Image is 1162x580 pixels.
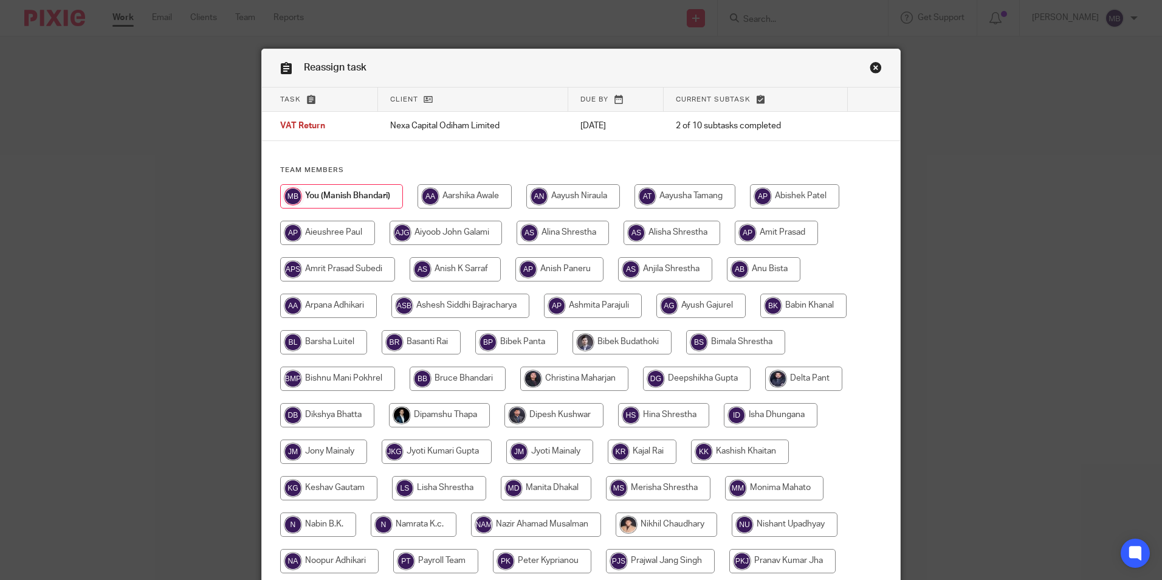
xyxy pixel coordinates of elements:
[280,96,301,103] span: Task
[676,96,751,103] span: Current subtask
[870,61,882,78] a: Close this dialog window
[280,165,882,175] h4: Team members
[580,96,608,103] span: Due by
[280,122,325,131] span: VAT Return
[664,112,848,141] td: 2 of 10 subtasks completed
[390,96,418,103] span: Client
[304,63,366,72] span: Reassign task
[580,120,651,132] p: [DATE]
[390,120,556,132] p: Nexa Capital Odiham Limited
